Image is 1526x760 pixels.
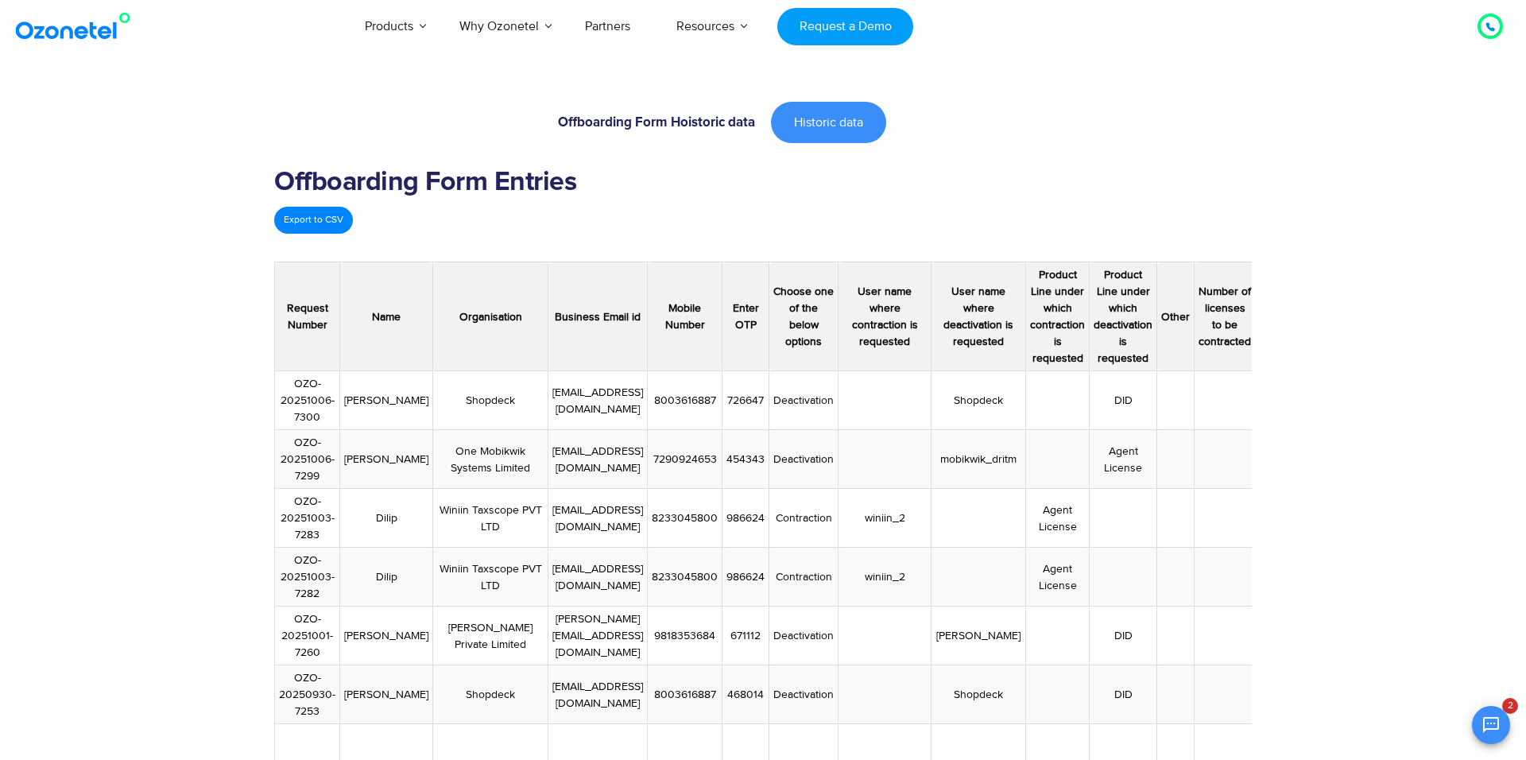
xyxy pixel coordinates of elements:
td: Agent License [1090,430,1157,489]
span: 2 [1502,698,1518,714]
h6: Offboarding Form Hoistoric data [282,116,755,130]
td: winiin_2 [839,489,931,548]
td: OZO-20251006-7299 [275,430,340,489]
th: Product Line under which contraction is requested [1026,262,1090,371]
td: 726647 [722,371,769,430]
th: Business Email id [548,262,648,371]
td: Deactivation [769,430,839,489]
td: [EMAIL_ADDRESS][DOMAIN_NAME] [548,430,648,489]
th: Mobile Number [648,262,722,371]
th: Choose one of the below options [769,262,839,371]
button: Open chat [1472,706,1510,744]
td: DID [1090,371,1157,430]
td: Shopdeck [433,665,548,724]
td: mobikwik_dritm [931,430,1026,489]
td: 468014 [722,665,769,724]
td: Contraction [769,489,839,548]
td: [PERSON_NAME] [340,607,433,665]
td: DID [1090,665,1157,724]
td: 986624 [722,548,769,607]
td: 8233045800 [648,489,722,548]
td: [PERSON_NAME][EMAIL_ADDRESS][DOMAIN_NAME] [548,607,648,665]
td: [EMAIL_ADDRESS][DOMAIN_NAME] [548,665,648,724]
td: Agent License [1026,489,1090,548]
td: Deactivation [769,665,839,724]
td: OZO-20250930-7253 [275,665,340,724]
h2: Offboarding Form Entries [274,167,1252,199]
td: Deactivation [769,371,839,430]
td: [EMAIL_ADDRESS][DOMAIN_NAME] [548,371,648,430]
td: Contraction [769,548,839,607]
th: Product Line under which deactivation is requested [1090,262,1157,371]
a: Historic data [771,102,886,143]
td: 8003616887 [648,371,722,430]
td: Deactivation [769,607,839,665]
td: Shopdeck [931,371,1026,430]
td: OZO-20251001-7260 [275,607,340,665]
td: 986624 [722,489,769,548]
td: 7290924653 [648,430,722,489]
th: Number of licenses to be contracted [1195,262,1256,371]
td: OZO-20251006-7300 [275,371,340,430]
span: Historic data [794,116,863,129]
td: OZO-20251003-7282 [275,548,340,607]
a: Export to CSV [274,207,353,234]
td: Shopdeck [433,371,548,430]
td: Dilip [340,489,433,548]
th: Organisation [433,262,548,371]
td: Dilip [340,548,433,607]
th: Other [1157,262,1195,371]
td: 8233045800 [648,548,722,607]
td: 671112 [722,607,769,665]
th: Request Number [275,262,340,371]
td: [EMAIL_ADDRESS][DOMAIN_NAME] [548,489,648,548]
td: [PERSON_NAME] [340,430,433,489]
td: Winiin Taxscope PVT LTD [433,489,548,548]
td: [PERSON_NAME] [931,607,1026,665]
td: DID [1090,607,1157,665]
td: OZO-20251003-7283 [275,489,340,548]
td: [EMAIL_ADDRESS][DOMAIN_NAME] [548,548,648,607]
td: 8003616887 [648,665,722,724]
th: Enter OTP [722,262,769,371]
td: One Mobikwik Systems Limited [433,430,548,489]
th: User name where contraction is requested [839,262,931,371]
td: 9818353684 [648,607,722,665]
td: Winiin Taxscope PVT LTD [433,548,548,607]
a: Request a Demo [777,8,913,45]
td: [PERSON_NAME] Private Limited [433,607,548,665]
th: User name where deactivation is requested [931,262,1026,371]
th: Name [340,262,433,371]
td: Shopdeck [931,665,1026,724]
td: Agent License [1026,548,1090,607]
td: [PERSON_NAME] [340,665,433,724]
td: [PERSON_NAME] [340,371,433,430]
td: 454343 [722,430,769,489]
td: winiin_2 [839,548,931,607]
